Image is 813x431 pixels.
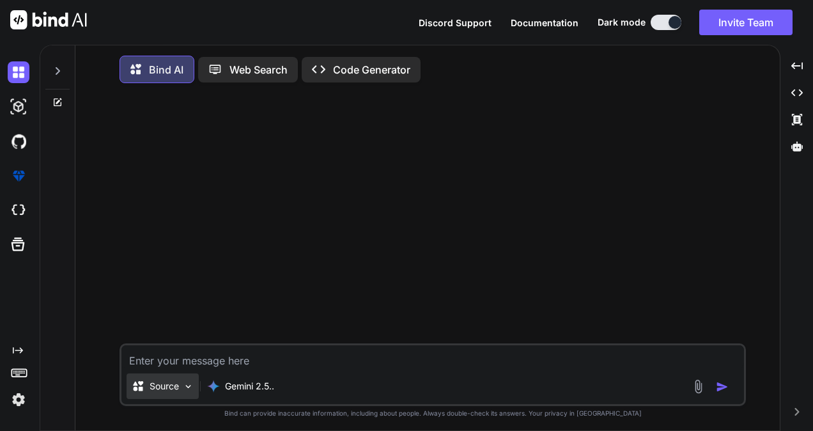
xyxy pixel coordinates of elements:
[598,16,646,29] span: Dark mode
[419,17,492,28] span: Discord Support
[8,130,29,152] img: githubDark
[716,380,729,393] img: icon
[225,380,274,393] p: Gemini 2.5..
[511,17,578,28] span: Documentation
[8,96,29,118] img: darkAi-studio
[8,61,29,83] img: darkChat
[183,381,194,392] img: Pick Models
[691,379,706,394] img: attachment
[8,200,29,221] img: cloudideIcon
[207,380,220,393] img: Gemini 2.5 flash
[8,165,29,187] img: premium
[419,16,492,29] button: Discord Support
[511,16,578,29] button: Documentation
[229,62,288,77] p: Web Search
[150,380,179,393] p: Source
[10,10,87,29] img: Bind AI
[8,389,29,411] img: settings
[699,10,793,35] button: Invite Team
[120,409,746,418] p: Bind can provide inaccurate information, including about people. Always double-check its answers....
[149,62,183,77] p: Bind AI
[333,62,410,77] p: Code Generator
